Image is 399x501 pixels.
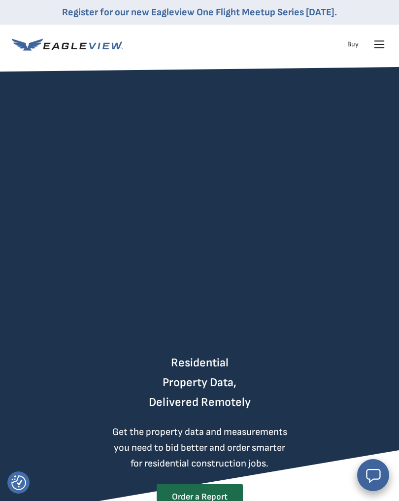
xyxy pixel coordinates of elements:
button: Consent Preferences [11,475,26,490]
a: Buy [347,40,359,49]
img: Revisit consent button [11,475,26,490]
p: Get the property data and measurements you need to bid better and order smarter for residential c... [7,424,392,471]
a: Register for our new Eagleview One Flight Meetup Series [DATE]. [62,6,337,18]
button: Open chat window [357,459,389,491]
h2: Residential Property Data, Delivered Remotely [149,353,251,412]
